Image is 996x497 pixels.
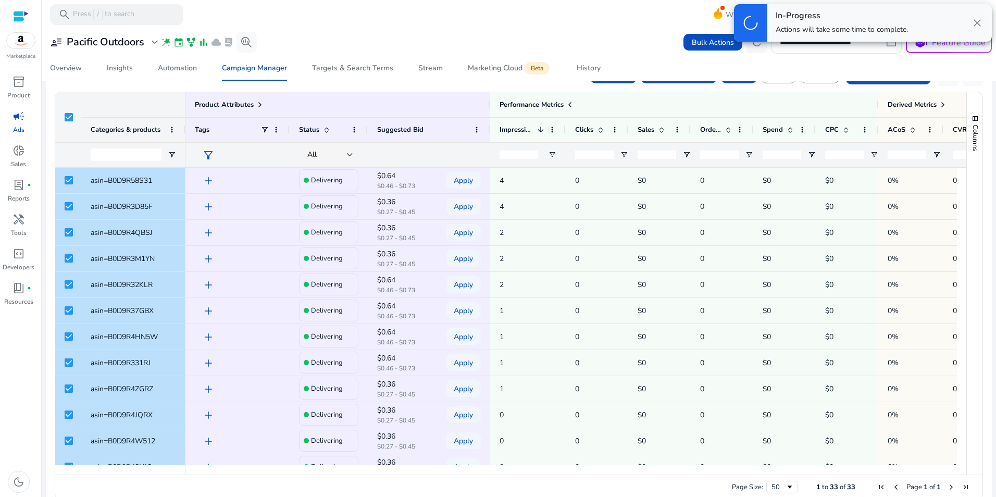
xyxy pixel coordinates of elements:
[763,254,771,264] span: $0
[590,69,637,83] button: Adjust Bid
[500,274,556,295] p: 2
[73,9,134,20] p: Press to search
[13,76,25,88] span: inventory_2
[947,483,955,491] div: Next Page
[377,173,429,179] p: $0.64
[816,482,820,492] span: 1
[446,250,481,267] button: Apply
[575,306,579,316] span: 0
[311,203,343,211] h4: Delivering
[575,202,579,212] span: 0
[454,326,473,347] span: Apply
[91,436,155,446] span: asin=B0D9R4W512
[202,461,215,474] span: add
[93,9,103,20] span: /
[454,352,473,374] span: Apply
[446,380,481,397] button: Apply
[847,482,855,492] span: 33
[202,383,215,395] span: add
[202,435,215,448] span: add
[888,222,934,243] p: 0%
[575,125,593,134] span: Clicks
[692,37,734,48] span: Bulk Actions
[168,151,176,159] button: Open Filter Menu
[825,228,833,238] span: $0
[638,300,681,321] p: $0
[7,91,30,100] p: Product
[500,125,533,134] span: Impressions
[683,34,742,51] button: Bulk Actions
[700,358,704,368] span: 0
[13,110,25,122] span: campaign
[763,436,771,446] span: $0
[58,8,71,21] span: search
[202,201,215,213] span: add
[13,247,25,260] span: code_blocks
[825,280,833,290] span: $0
[525,62,550,74] span: Beta
[888,100,937,109] span: Derived Metrics
[700,202,704,212] span: 0
[825,176,833,185] span: $0
[11,159,26,169] p: Sales
[50,65,82,72] div: Overview
[825,436,833,446] span: $0
[377,391,429,397] p: $0.27 - $0.45
[700,436,704,446] span: 0
[500,352,556,374] p: 1
[202,409,215,421] span: add
[500,222,556,243] p: 2
[311,281,343,289] h4: Delivering
[198,37,209,47] span: bar_chart
[418,65,443,72] div: Stream
[500,430,556,452] p: 0
[825,202,833,212] span: $0
[500,100,564,109] span: Performance Metrics
[500,248,556,269] p: 2
[299,125,319,134] span: Status
[638,274,681,295] p: $0
[27,286,31,290] span: fiber_manual_record
[240,36,253,48] span: search_insights
[953,228,964,238] span: 0%
[500,378,556,400] p: 1
[825,306,833,316] span: $0
[377,199,429,205] p: $0.36
[500,326,556,347] p: 1
[454,404,473,426] span: Apply
[888,300,934,321] p: 0%
[195,100,254,109] span: Product Attributes
[223,37,234,47] span: lab_profile
[638,248,681,269] p: $0
[575,228,579,238] span: 0
[830,482,838,492] span: 33
[638,170,681,191] p: $0
[91,228,153,238] span: asin=B0D9R4QBSJ
[195,125,209,134] span: Tags
[11,228,27,238] p: Tools
[307,150,317,159] span: All
[825,462,833,472] span: $0
[454,248,473,269] span: Apply
[446,354,481,371] button: Apply
[763,306,771,316] span: $0
[548,151,556,159] button: Open Filter Menu
[377,459,429,466] p: $0.36
[575,462,579,472] span: 0
[888,352,934,374] p: 0%
[825,332,833,342] span: $0
[446,276,481,293] button: Apply
[13,282,25,294] span: book_4
[763,332,771,342] span: $0
[888,430,934,452] p: 0%
[888,378,934,400] p: 0%
[202,175,215,187] span: add
[953,332,964,342] span: 0%
[148,36,161,48] span: expand_more
[638,456,681,478] p: $0
[846,68,931,84] button: Add Product Targets
[454,378,473,400] span: Apply
[953,462,964,472] span: 0%
[953,358,964,368] span: 0%
[377,355,429,362] p: $0.64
